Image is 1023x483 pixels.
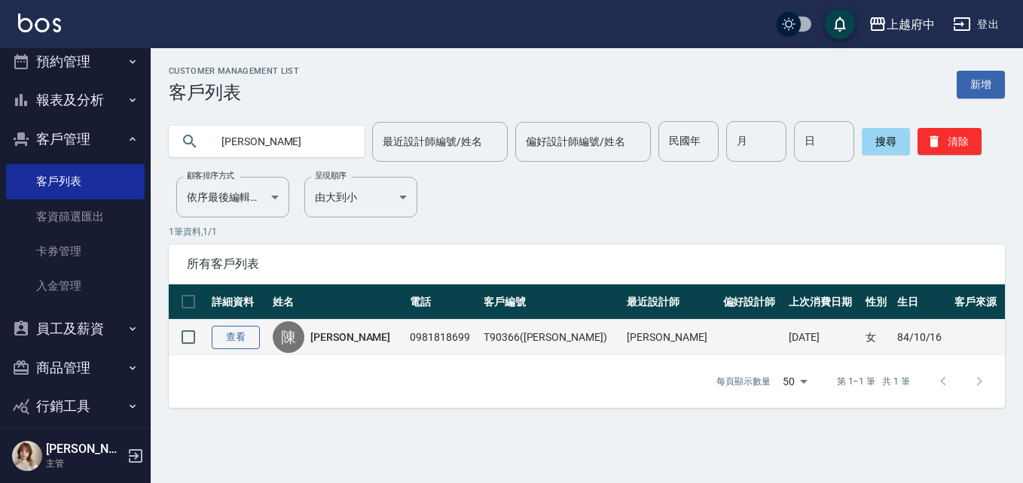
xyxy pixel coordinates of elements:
button: 行銷工具 [6,387,145,426]
td: 84/10/16 [893,320,951,355]
td: T90366([PERSON_NAME]) [480,320,623,355]
a: 客資篩選匯出 [6,199,145,234]
p: 1 筆資料, 1 / 1 [169,225,1005,238]
button: 清除 [918,128,982,155]
th: 性別 [862,284,893,320]
p: 第 1–1 筆 共 1 筆 [837,375,910,388]
span: 所有客戶列表 [187,257,987,272]
div: 50 [777,361,813,402]
h5: [PERSON_NAME] [46,442,123,457]
button: 搜尋 [862,128,910,155]
th: 姓名 [269,284,406,320]
a: 客戶列表 [6,164,145,199]
button: 客戶管理 [6,120,145,159]
input: 搜尋關鍵字 [211,121,353,162]
a: 新增 [957,71,1005,99]
td: [DATE] [785,320,863,355]
button: 預約管理 [6,42,145,81]
th: 詳細資料 [208,284,269,320]
label: 顧客排序方式 [187,170,234,181]
button: save [825,9,855,39]
a: 卡券管理 [6,234,145,269]
div: 由大到小 [304,177,417,217]
h3: 客戶列表 [169,82,299,103]
a: 查看 [212,326,260,349]
div: 依序最後編輯時間 [176,177,289,217]
td: [PERSON_NAME] [623,320,719,355]
th: 客戶編號 [480,284,623,320]
button: 登出 [947,11,1005,38]
p: 主管 [46,457,123,470]
label: 呈現順序 [315,170,347,181]
td: 0981818699 [406,320,480,355]
th: 上次消費日期 [785,284,863,320]
img: Logo [18,14,61,32]
button: 報表及分析 [6,80,145,120]
th: 偏好設計師 [719,284,785,320]
th: 客戶來源 [951,284,1005,320]
img: Person [12,441,42,471]
a: 入金管理 [6,269,145,303]
th: 最近設計師 [623,284,719,320]
p: 每頁顯示數量 [716,375,771,388]
div: 上越府中 [887,15,935,34]
button: 資料設定 [6,426,145,465]
a: [PERSON_NAME] [310,330,390,345]
button: 商品管理 [6,348,145,387]
h2: Customer Management List [169,66,299,76]
th: 電話 [406,284,480,320]
td: 女 [862,320,893,355]
button: 員工及薪資 [6,309,145,348]
button: 上越府中 [863,9,941,40]
th: 生日 [893,284,951,320]
div: 陳 [273,321,304,353]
